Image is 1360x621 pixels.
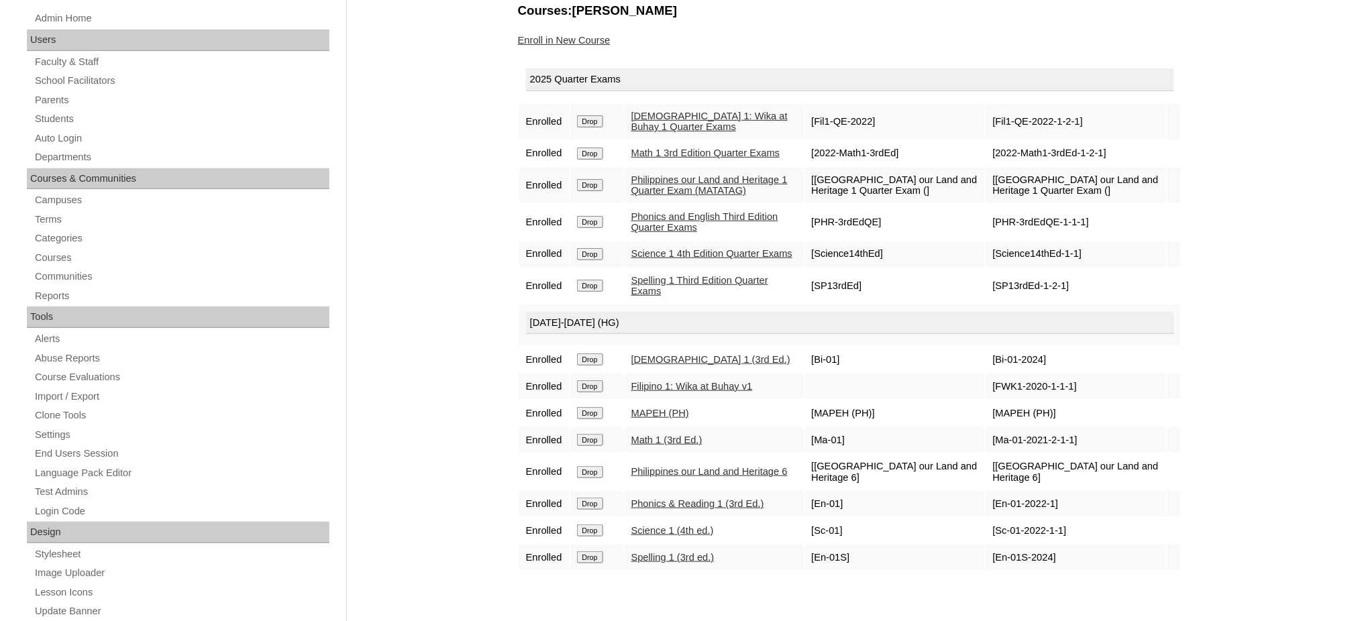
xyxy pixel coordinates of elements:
[519,454,569,490] td: Enrolled
[519,141,569,166] td: Enrolled
[577,353,603,365] input: Drop
[34,427,329,443] a: Settings
[34,546,329,563] a: Stylesheet
[986,545,1166,570] td: [En-01S-2024]
[805,205,985,240] td: [PHR-3rdEdQE]
[34,10,329,27] a: Admin Home
[631,466,788,477] a: Philippines our Land and Heritage 6
[631,111,788,133] a: [DEMOGRAPHIC_DATA] 1: Wika at Buhay 1 Quarter Exams
[34,465,329,482] a: Language Pack Editor
[34,503,329,520] a: Login Code
[27,522,329,543] div: Design
[805,141,985,166] td: [2022-Math1-3rdEd]
[577,498,603,510] input: Drop
[526,68,1174,91] div: 2025 Quarter Exams
[631,552,715,563] a: Spelling 1 (3rd ed.)
[34,111,329,127] a: Students
[577,407,603,419] input: Drop
[805,347,985,372] td: [Bi-01]
[519,347,569,372] td: Enrolled
[34,388,329,405] a: Import / Export
[986,168,1166,203] td: [[GEOGRAPHIC_DATA] our Land and Heritage 1 Quarter Exam (]
[34,369,329,386] a: Course Evaluations
[34,268,329,285] a: Communities
[577,280,603,292] input: Drop
[805,241,985,267] td: [Science14thEd]
[631,525,714,536] a: Science 1 (4th ed.)
[519,400,569,426] td: Enrolled
[577,248,603,260] input: Drop
[34,331,329,347] a: Alerts
[34,584,329,601] a: Lesson Icons
[805,268,985,304] td: [SP13rdEd]
[519,241,569,267] td: Enrolled
[986,518,1166,543] td: [Sc-01-2022-1-1]
[805,400,985,426] td: [MAPEH (PH)]
[34,211,329,228] a: Terms
[519,427,569,453] td: Enrolled
[805,545,985,570] td: [En-01S]
[34,130,329,147] a: Auto Login
[34,54,329,70] a: Faculty & Staff
[34,72,329,89] a: School Facilitators
[805,168,985,203] td: [[GEOGRAPHIC_DATA] our Land and Heritage 1 Quarter Exam (]
[805,427,985,453] td: [Ma-01]
[519,545,569,570] td: Enrolled
[631,174,788,196] a: Philippines our Land and Heritage 1 Quarter Exam (MATATAG)
[805,518,985,543] td: [Sc-01]
[34,288,329,304] a: Reports
[34,192,329,209] a: Campuses
[519,205,569,240] td: Enrolled
[27,168,329,190] div: Courses & Communities
[577,148,603,160] input: Drop
[577,115,603,127] input: Drop
[631,408,689,418] a: MAPEH (PH)
[631,381,753,392] a: Filipino 1: Wika at Buhay v1
[518,35,611,46] a: Enroll in New Course
[519,104,569,139] td: Enrolled
[577,466,603,478] input: Drop
[34,149,329,166] a: Departments
[519,168,569,203] td: Enrolled
[986,241,1166,267] td: [Science14thEd-1-1]
[34,603,329,620] a: Update Banner
[631,248,792,259] a: Science 1 4th Edition Quarter Exams
[986,141,1166,166] td: [2022-Math1-3rdEd-1-2-1]
[631,275,768,297] a: Spelling 1 Third Edition Quarter Exams
[631,211,778,233] a: Phonics and English Third Edition Quarter Exams
[805,491,985,516] td: [En-01]
[577,434,603,446] input: Drop
[34,407,329,424] a: Clone Tools
[631,498,764,509] a: Phonics & Reading 1 (3rd Ed.)
[34,350,329,367] a: Abuse Reports
[34,230,329,247] a: Categories
[986,427,1166,453] td: [Ma-01-2021-2-1-1]
[519,374,569,399] td: Enrolled
[519,518,569,543] td: Enrolled
[34,484,329,500] a: Test Admins
[34,92,329,109] a: Parents
[27,30,329,51] div: Users
[805,104,985,139] td: [Fil1-QE-2022]
[34,565,329,581] a: Image Uploader
[986,491,1166,516] td: [En-01-2022-1]
[577,380,603,392] input: Drop
[34,445,329,462] a: End Users Session
[986,454,1166,490] td: [[GEOGRAPHIC_DATA] our Land and Heritage 6]
[577,524,603,537] input: Drop
[526,312,1174,335] div: [DATE]-[DATE] (HG)
[27,306,329,328] div: Tools
[519,491,569,516] td: Enrolled
[986,104,1166,139] td: [Fil1-QE-2022-1-2-1]
[519,268,569,304] td: Enrolled
[518,2,1182,19] h3: Courses:[PERSON_NAME]
[986,205,1166,240] td: [PHR-3rdEdQE-1-1-1]
[631,354,790,365] a: [DEMOGRAPHIC_DATA] 1 (3rd Ed.)
[34,249,329,266] a: Courses
[577,216,603,228] input: Drop
[986,268,1166,304] td: [SP13rdEd-1-2-1]
[805,454,985,490] td: [[GEOGRAPHIC_DATA] our Land and Heritage 6]
[577,179,603,191] input: Drop
[986,374,1166,399] td: [FWK1-2020-1-1-1]
[631,435,702,445] a: Math 1 (3rd Ed.)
